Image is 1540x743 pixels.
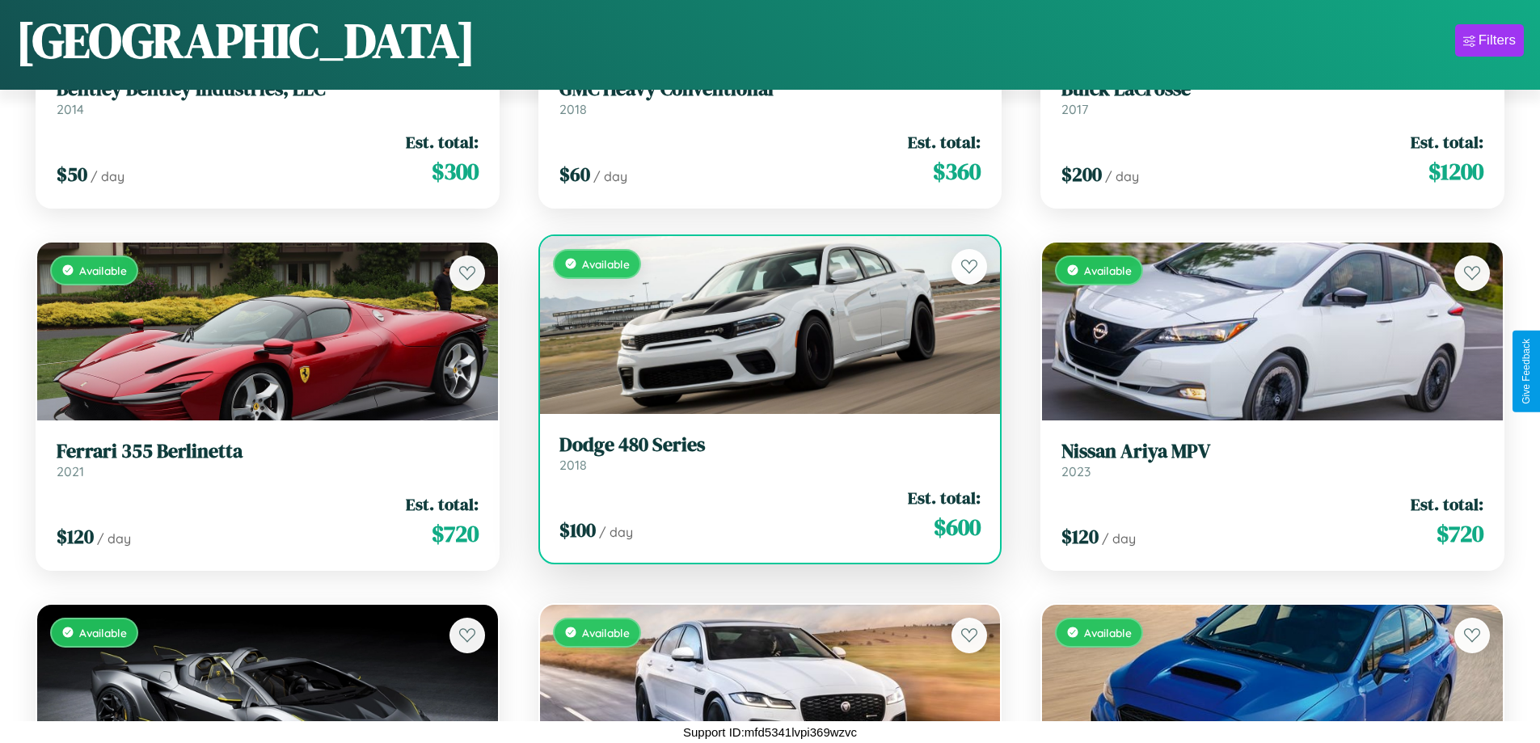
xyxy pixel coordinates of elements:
span: $ 200 [1061,161,1102,188]
a: Nissan Ariya MPV2023 [1061,440,1483,479]
span: 2018 [559,457,587,473]
div: Give Feedback [1521,339,1532,404]
h1: [GEOGRAPHIC_DATA] [16,7,475,74]
span: $ 600 [934,511,981,543]
span: $ 60 [559,161,590,188]
span: / day [91,168,124,184]
span: 2018 [559,101,587,117]
span: / day [593,168,627,184]
span: $ 360 [933,155,981,188]
div: Filters [1479,32,1516,49]
span: / day [1105,168,1139,184]
span: Est. total: [908,486,981,509]
span: $ 120 [1061,523,1099,550]
h3: Dodge 480 Series [559,433,981,457]
span: $ 1200 [1428,155,1483,188]
span: 2023 [1061,463,1091,479]
span: Available [1084,264,1132,277]
span: 2021 [57,463,84,479]
span: Est. total: [1411,492,1483,516]
span: 2017 [1061,101,1088,117]
h3: Buick LaCrosse [1061,78,1483,101]
span: Available [79,264,127,277]
span: Available [1084,626,1132,640]
a: Dodge 480 Series2018 [559,433,981,473]
a: Ferrari 355 Berlinetta2021 [57,440,479,479]
a: Buick LaCrosse2017 [1061,78,1483,117]
h3: Nissan Ariya MPV [1061,440,1483,463]
span: / day [97,530,131,547]
span: Est. total: [908,130,981,154]
span: 2014 [57,101,84,117]
span: Est. total: [406,130,479,154]
span: / day [599,524,633,540]
h3: Bentley Bentley Industries, LLC [57,78,479,101]
span: $ 120 [57,523,94,550]
p: Support ID: mfd5341lvpi369wzvc [683,721,857,743]
span: / day [1102,530,1136,547]
button: Filters [1455,24,1524,57]
span: $ 50 [57,161,87,188]
span: $ 720 [1437,517,1483,550]
h3: GMC Heavy Conventional [559,78,981,101]
a: GMC Heavy Conventional2018 [559,78,981,117]
span: Available [582,626,630,640]
span: Available [582,257,630,271]
span: $ 720 [432,517,479,550]
span: Est. total: [1411,130,1483,154]
a: Bentley Bentley Industries, LLC2014 [57,78,479,117]
span: $ 100 [559,517,596,543]
span: Available [79,626,127,640]
span: $ 300 [432,155,479,188]
span: Est. total: [406,492,479,516]
h3: Ferrari 355 Berlinetta [57,440,479,463]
